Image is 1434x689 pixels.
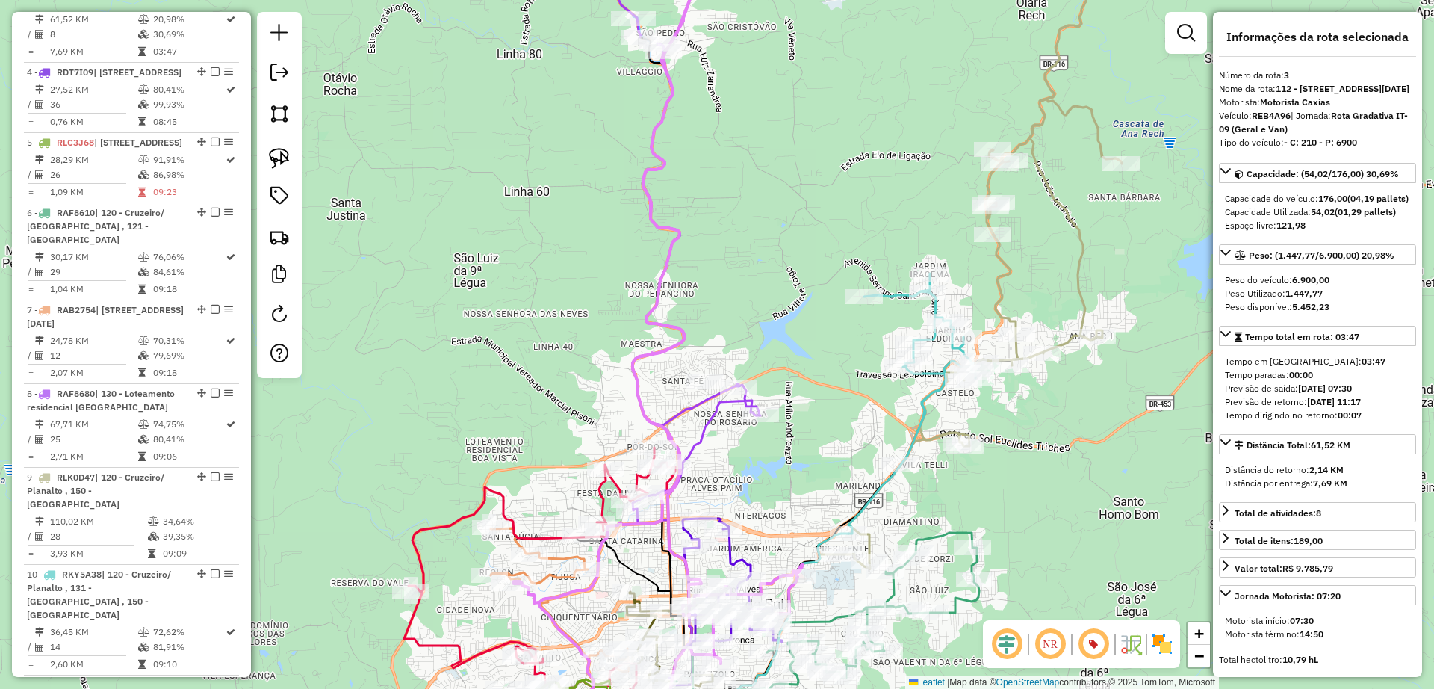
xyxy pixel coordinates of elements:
div: Distância por entrega: [1225,477,1410,490]
a: Total de itens:189,00 [1219,530,1416,550]
td: = [27,449,34,464]
div: Tempo em [GEOGRAPHIC_DATA]: [1225,355,1410,368]
em: Opções [224,472,233,481]
td: 30,69% [152,27,225,42]
strong: 189,00 [1294,535,1323,546]
span: RLK0D47 [57,472,95,483]
td: 20,98% [152,12,225,27]
strong: 3 [1284,69,1289,81]
a: Exportar sessão [264,58,294,91]
td: 72,62% [152,625,225,640]
span: + [1194,624,1204,643]
strong: R$ 9.785,79 [1282,563,1333,574]
i: Total de Atividades [35,100,44,109]
a: Capacidade: (54,02/176,00) 30,69% [1219,163,1416,183]
em: Opções [224,305,233,314]
a: OpenStreetMap [996,677,1060,688]
img: Selecionar atividades - laço [269,148,290,169]
a: Leaflet [909,677,945,688]
span: − [1194,646,1204,665]
strong: 121,98 [1276,220,1306,231]
span: | [947,677,949,688]
div: Distância do retorno: [1225,463,1410,477]
td: 24,78 KM [49,333,137,348]
td: 09:23 [152,185,225,200]
i: Distância Total [35,85,44,94]
em: Finalizar rota [211,138,220,146]
td: 36 [49,97,137,112]
i: % de utilização da cubagem [138,351,149,360]
a: Tempo total em rota: 03:47 [1219,326,1416,346]
div: Previsão de saída: [1225,382,1410,395]
td: 61,52 KM [49,12,137,27]
i: Total de Atividades [35,170,44,179]
div: Peso: (1.447,77/6.900,00) 20,98% [1219,268,1416,320]
div: Motorista: [1219,96,1416,109]
em: Alterar sequência das rotas [197,138,206,146]
i: Total de Atividades [35,268,44,276]
a: Zoom in [1188,622,1210,645]
i: % de utilização do peso [138,253,149,262]
div: Veículo: [1219,109,1416,136]
em: Opções [224,569,233,578]
strong: 2,14 KM [1309,464,1344,475]
td: = [27,657,34,672]
span: RLC3J68 [57,137,94,148]
td: 1,09 KM [49,185,137,200]
i: Distância Total [35,517,44,526]
div: Valor total: [1235,562,1333,575]
td: / [27,640,34,655]
span: 10 - [27,569,171,620]
em: Opções [224,389,233,398]
span: | [STREET_ADDRESS] [94,137,182,148]
i: Rota otimizada [226,155,235,164]
em: Finalizar rota [211,67,220,76]
div: Espaço livre: [1225,219,1410,232]
i: Rota otimizada [226,253,235,262]
div: Total hectolitro: [1219,653,1416,667]
i: % de utilização do peso [138,155,149,164]
em: Alterar sequência das rotas [197,67,206,76]
strong: 7,69 KM [1313,478,1347,489]
td: 79,69% [152,348,225,363]
em: Finalizar rota [211,305,220,314]
i: % de utilização do peso [148,517,159,526]
td: / [27,529,34,544]
strong: [DATE] 11:17 [1307,396,1361,407]
strong: 14:50 [1300,628,1323,640]
div: Peso Utilizado: [1225,287,1410,300]
em: Alterar sequência das rotas [197,305,206,314]
td: 09:18 [152,282,225,297]
a: Criar rota [263,220,296,253]
td: 09:18 [152,365,225,380]
div: Peso disponível: [1225,300,1410,314]
td: 84,61% [152,265,225,279]
i: Distância Total [35,420,44,429]
a: Criar modelo [264,259,294,293]
strong: 8 [1316,507,1321,519]
td: 12 [49,348,137,363]
td: 3,93 KM [49,546,147,561]
td: 2,07 KM [49,365,137,380]
i: Tempo total em rota [148,549,155,558]
span: | Jornada: [1219,110,1408,135]
div: Número da rota: [1219,69,1416,82]
em: Finalizar rota [211,569,220,578]
td: 110,02 KM [49,514,147,529]
span: 7 - [27,304,184,329]
td: 8 [49,27,137,42]
em: Finalizar rota [211,389,220,398]
span: Capacidade: (54,02/176,00) 30,69% [1247,168,1399,179]
strong: 5.452,23 [1292,301,1329,312]
strong: Motorista Caxias [1260,96,1330,108]
span: RAB2754 [57,304,96,315]
a: Valor total:R$ 9.785,79 [1219,557,1416,578]
td: = [27,114,34,129]
td: 14 [49,640,137,655]
a: Total de atividades:8 [1219,502,1416,522]
strong: REB4A96 [1252,110,1291,121]
td: 2,60 KM [49,657,137,672]
i: % de utilização do peso [138,15,149,24]
i: Tempo total em rota [138,660,146,669]
h4: Informações da rota selecionada [1219,30,1416,44]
